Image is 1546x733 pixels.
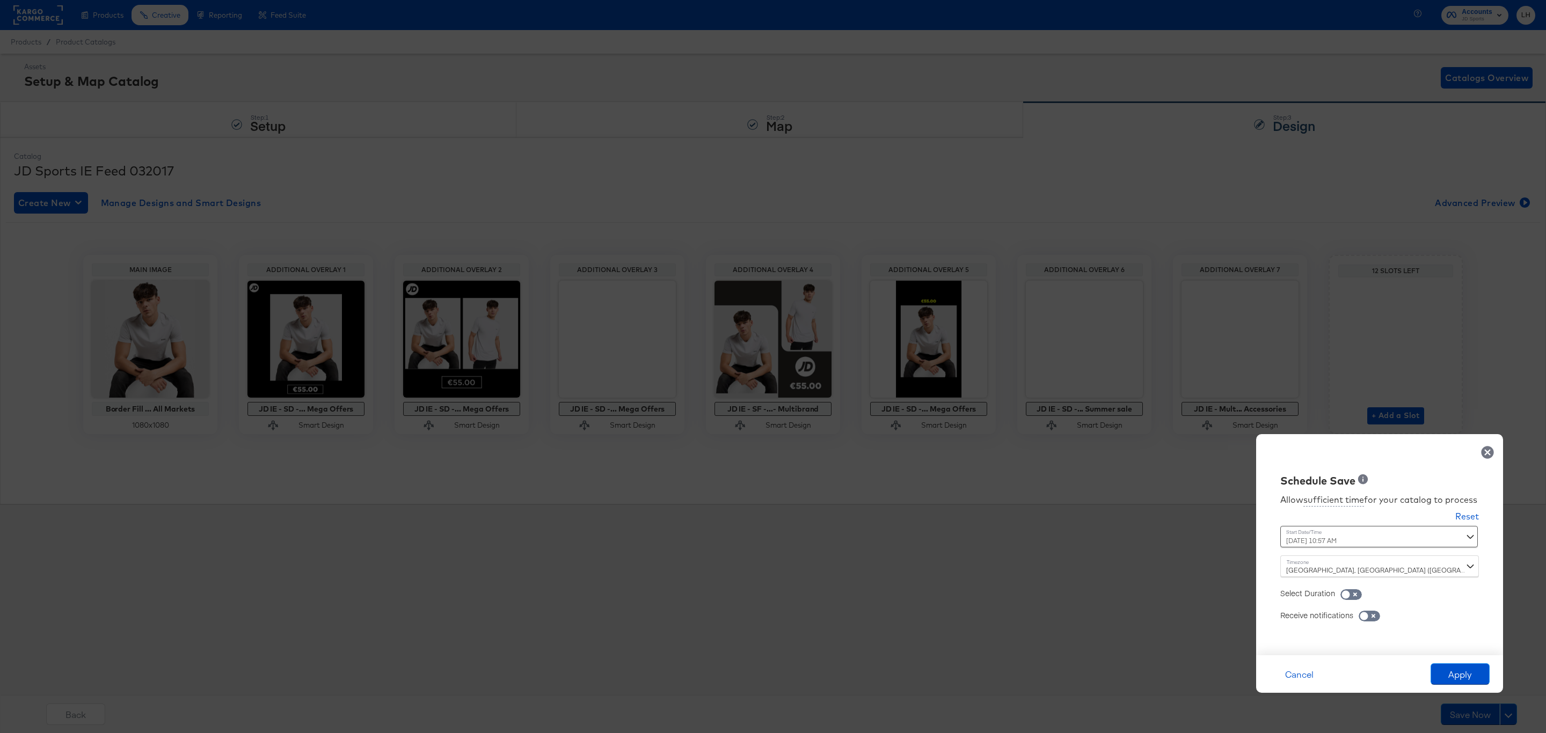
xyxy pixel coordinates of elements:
[1303,494,1364,507] div: sufficient time
[1455,510,1479,526] button: Reset
[1280,588,1335,598] div: Select Duration
[1280,494,1479,507] div: Allow for your catalog to process
[1280,610,1353,620] div: Receive notifications
[1455,510,1479,523] div: Reset
[1270,663,1329,685] button: Cancel
[1280,473,1355,489] div: Schedule Save
[1431,663,1490,685] button: Apply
